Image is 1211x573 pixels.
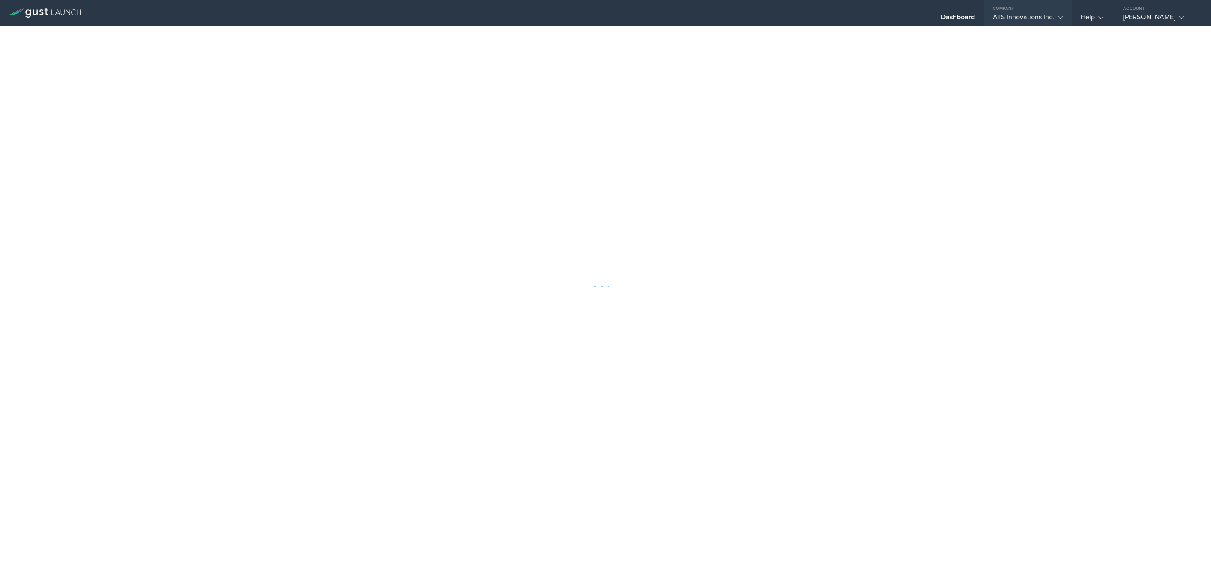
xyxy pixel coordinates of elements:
[1168,532,1211,573] iframe: Chat Widget
[941,13,975,26] div: Dashboard
[1081,13,1103,26] div: Help
[993,13,1063,26] div: ATS Innovations Inc.
[1123,13,1196,26] div: [PERSON_NAME]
